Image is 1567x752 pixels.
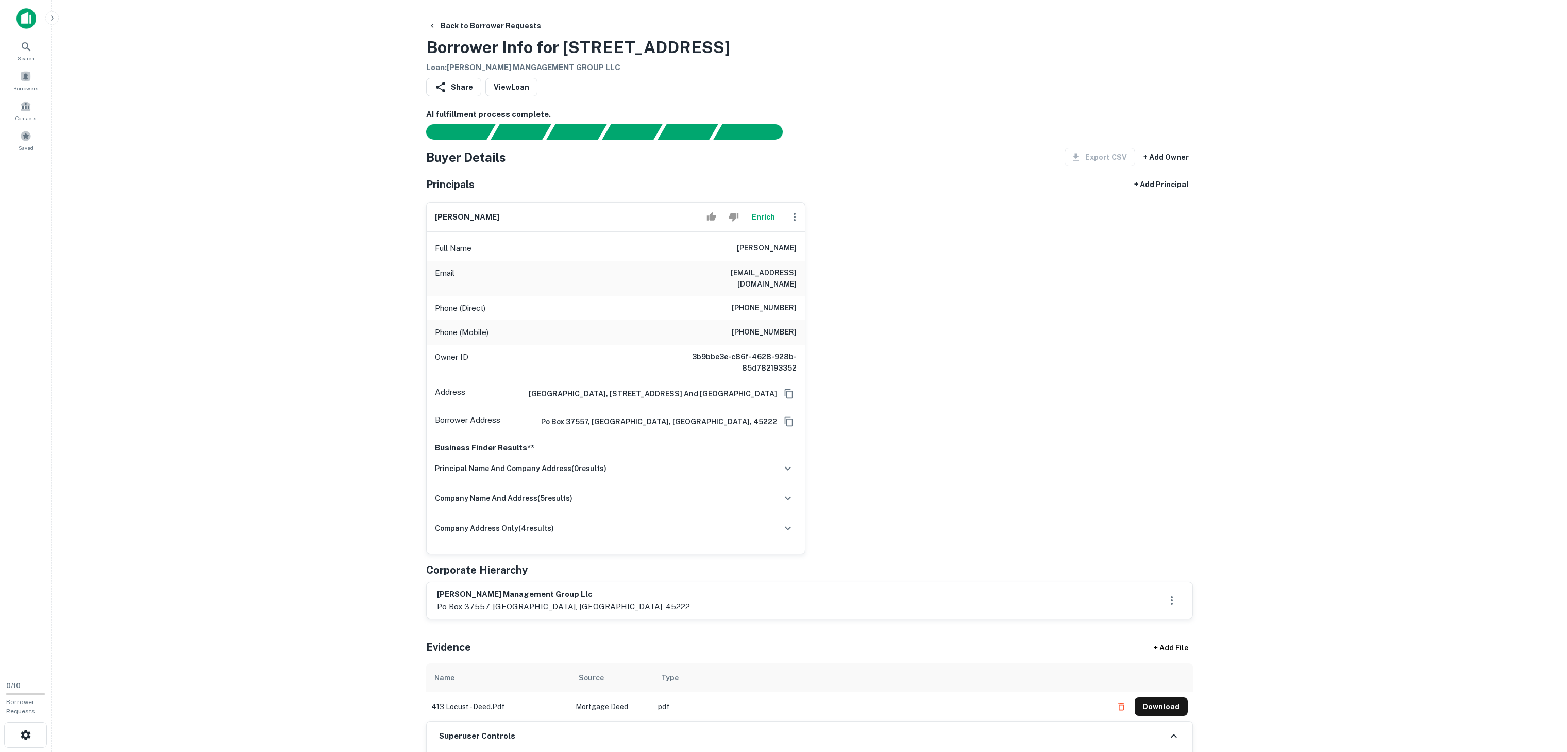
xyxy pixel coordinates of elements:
h6: [PERSON_NAME] [737,242,797,255]
div: Documents found, AI parsing details... [546,124,606,140]
div: scrollable content [426,663,1193,721]
span: Search [18,54,35,62]
td: pdf [653,692,1107,721]
a: Contacts [3,96,48,124]
button: Share [426,78,481,96]
div: Principals found, still searching for contact information. This may take time... [658,124,718,140]
h6: [PHONE_NUMBER] [732,326,797,339]
h5: Principals [426,177,475,192]
div: + Add File [1135,639,1207,657]
td: 413 locust - deed.pdf [426,692,570,721]
span: 0 / 10 [6,682,21,690]
a: [GEOGRAPHIC_DATA], [STREET_ADDRESS] And [GEOGRAPHIC_DATA] [520,388,777,399]
h6: Superuser Controls [439,730,515,742]
p: Owner ID [435,351,468,374]
p: Phone (Mobile) [435,326,488,339]
div: Source [579,672,604,684]
p: Email [435,267,454,290]
span: Saved [19,144,33,152]
h6: principal name and company address ( 0 results) [435,463,606,474]
button: Back to Borrower Requests [424,16,545,35]
button: Copy Address [781,386,797,402]
div: Your request is received and processing... [491,124,551,140]
a: po box 37557, [GEOGRAPHIC_DATA], [GEOGRAPHIC_DATA], 45222 [533,416,777,427]
button: + Add Principal [1130,175,1193,194]
h6: company address only ( 4 results) [435,523,554,534]
h6: company name and address ( 5 results) [435,493,572,504]
button: Delete file [1112,698,1131,715]
button: Accept [702,207,720,227]
h6: [PHONE_NUMBER] [732,302,797,314]
span: Contacts [15,114,36,122]
div: Type [661,672,679,684]
a: Search [3,37,48,64]
button: Download [1135,697,1188,716]
a: Borrowers [3,66,48,94]
h6: 3b9bbe3e-c86f-4628-928b-85d782193352 [673,351,797,374]
h5: Evidence [426,640,471,655]
span: Borrower Requests [6,698,35,715]
h3: Borrower Info for [STREET_ADDRESS] [426,35,730,60]
h6: [PERSON_NAME] management group llc [437,589,690,600]
p: Borrower Address [435,414,500,429]
p: Business Finder Results** [435,442,797,454]
h6: [PERSON_NAME] [435,211,499,223]
a: ViewLoan [485,78,537,96]
div: Principals found, AI now looking for contact information... [602,124,662,140]
span: Borrowers [13,84,38,92]
p: po box 37557, [GEOGRAPHIC_DATA], [GEOGRAPHIC_DATA], 45222 [437,600,690,613]
iframe: Chat Widget [1515,670,1567,719]
p: Full Name [435,242,471,255]
h6: AI fulfillment process complete. [426,109,1193,121]
h6: Loan : [PERSON_NAME] MANGAGEMENT GROUP LLC [426,62,730,74]
button: Enrich [747,207,780,227]
div: Name [434,672,454,684]
p: Address [435,386,465,402]
div: AI fulfillment process complete. [714,124,795,140]
button: Copy Address [781,414,797,429]
th: Type [653,663,1107,692]
div: Sending borrower request to AI... [414,124,491,140]
img: capitalize-icon.png [16,8,36,29]
p: Phone (Direct) [435,302,485,314]
a: Saved [3,126,48,154]
h5: Corporate Hierarchy [426,562,528,578]
button: + Add Owner [1139,148,1193,166]
th: Name [426,663,570,692]
td: Mortgage Deed [570,692,653,721]
th: Source [570,663,653,692]
button: Reject [724,207,743,227]
h4: Buyer Details [426,148,506,166]
h6: [EMAIL_ADDRESS][DOMAIN_NAME] [673,267,797,290]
